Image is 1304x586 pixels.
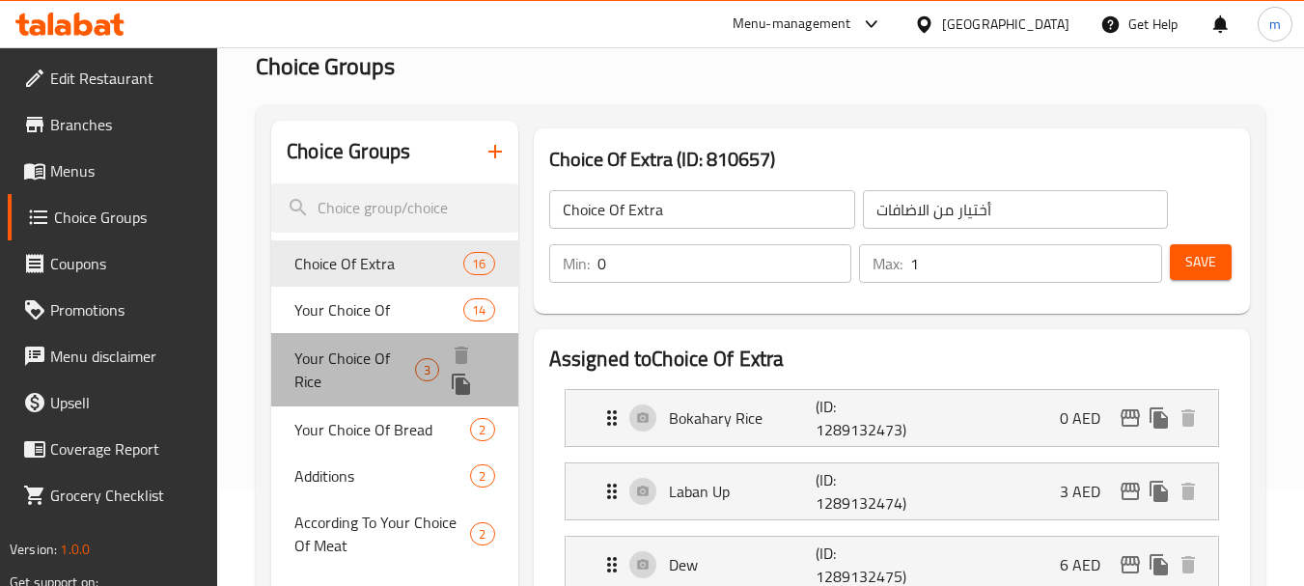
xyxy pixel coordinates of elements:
span: 16 [464,255,493,273]
a: Upsell [8,379,218,426]
input: search [271,183,517,233]
h2: Choice Groups [287,137,410,166]
span: Coupons [50,252,203,275]
button: duplicate [447,370,476,399]
button: duplicate [1145,550,1174,579]
a: Edit Restaurant [8,55,218,101]
span: 3 [416,361,438,379]
span: Your Choice Of [294,298,463,321]
button: Save [1170,244,1232,280]
div: Your Choice Of Bread2 [271,406,517,453]
span: Your Choice Of Rice [294,347,415,393]
p: Max: [873,252,902,275]
div: Additions2 [271,453,517,499]
p: 6 AED [1060,553,1116,576]
p: 3 AED [1060,480,1116,503]
p: 0 AED [1060,406,1116,430]
button: duplicate [1145,477,1174,506]
span: Upsell [50,391,203,414]
span: m [1269,14,1281,35]
div: Choices [463,252,494,275]
a: Choice Groups [8,194,218,240]
span: Choice Groups [256,44,395,88]
a: Menu disclaimer [8,333,218,379]
div: Your Choice Of14 [271,287,517,333]
a: Branches [8,101,218,148]
p: Min: [563,252,590,275]
div: Choices [470,464,494,488]
button: edit [1116,404,1145,433]
span: 2 [471,525,493,544]
span: Choice Of Extra [294,252,463,275]
p: Bokahary Rice [669,406,817,430]
span: Additions [294,464,470,488]
span: Promotions [50,298,203,321]
span: Your Choice Of Bread [294,418,470,441]
p: Laban Up [669,480,817,503]
div: Choice Of Extra16 [271,240,517,287]
button: edit [1116,477,1145,506]
span: Coverage Report [50,437,203,460]
div: Expand [566,390,1218,446]
span: 14 [464,301,493,320]
button: delete [1174,404,1203,433]
button: delete [447,341,476,370]
a: Coupons [8,240,218,287]
span: Branches [50,113,203,136]
div: Menu-management [733,13,851,36]
h2: Assigned to Choice Of Extra [549,345,1235,374]
div: Choices [470,522,494,545]
a: Promotions [8,287,218,333]
a: Grocery Checklist [8,472,218,518]
span: According To Your Choice Of Meat [294,511,470,557]
span: 1.0.0 [60,537,90,562]
a: Coverage Report [8,426,218,472]
span: Menu disclaimer [50,345,203,368]
span: 2 [471,467,493,486]
span: Menus [50,159,203,182]
p: (ID: 1289132473) [816,395,914,441]
div: According To Your Choice Of Meat2 [271,499,517,569]
span: Choice Groups [54,206,203,229]
button: duplicate [1145,404,1174,433]
div: [GEOGRAPHIC_DATA] [942,14,1069,35]
li: Expand [549,455,1235,528]
span: 2 [471,421,493,439]
div: Choices [463,298,494,321]
div: Your Choice Of Rice3deleteduplicate [271,333,517,406]
div: Choices [470,418,494,441]
div: Choices [415,358,439,381]
p: (ID: 1289132474) [816,468,914,515]
h3: Choice Of Extra (ID: 810657) [549,144,1235,175]
p: Dew [669,553,817,576]
a: Menus [8,148,218,194]
span: Edit Restaurant [50,67,203,90]
li: Expand [549,381,1235,455]
span: Save [1185,250,1216,274]
div: Expand [566,463,1218,519]
span: Version: [10,537,57,562]
button: edit [1116,550,1145,579]
button: delete [1174,477,1203,506]
button: delete [1174,550,1203,579]
span: Grocery Checklist [50,484,203,507]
